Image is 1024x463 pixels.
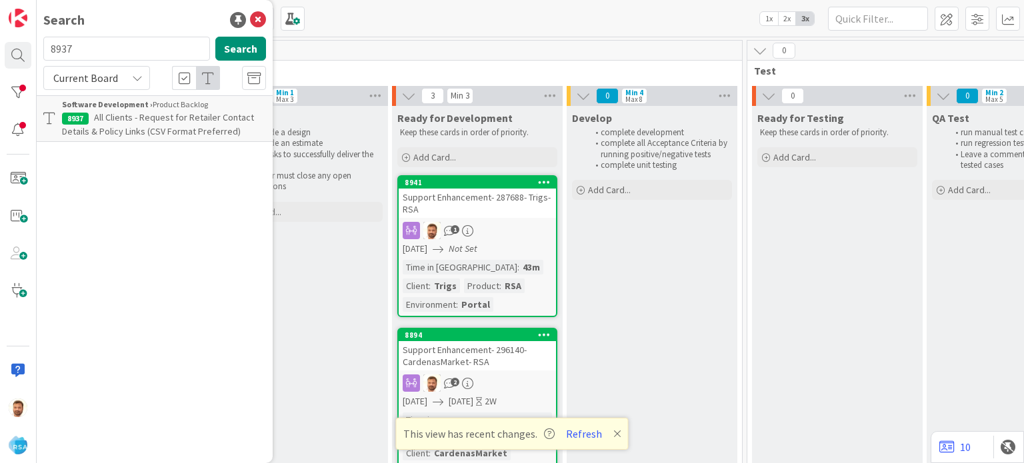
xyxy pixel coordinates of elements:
div: 8937 [62,113,89,125]
li: provide a design [239,127,381,138]
p: Keep these cards in order of priority. [760,127,915,138]
div: Support Enhancement- 296140- CardenasMarket- RSA [399,341,556,370]
div: Product Backlog [62,99,266,111]
button: Refresh [561,425,607,442]
span: Current Board [53,71,118,85]
a: 8941Support Enhancement- 287688- Trigs- RSAAS[DATE]Not SetTime in [GEOGRAPHIC_DATA]:43mClient:Tri... [397,175,557,317]
span: Add Card... [588,184,631,196]
div: Client [403,446,429,460]
span: Ready for Testing [757,111,844,125]
div: Trigs [431,278,460,293]
a: Software Development ›Product Backlog8937All Clients - Request for Retailer Contact Details & Pol... [37,95,273,142]
span: [DATE] [403,242,427,256]
span: All Clients - Request for Retailer Contact Details & Policy Links (CSV Format Preferred) [62,111,254,137]
div: Environment [403,297,456,312]
li: Owner must close any open questions [239,171,381,193]
span: Add Card... [413,151,456,163]
p: Keep these cards in order of priority. [400,127,555,138]
span: 0 [956,88,979,104]
span: 0 [781,88,804,104]
span: 2 [451,378,459,386]
div: Product [464,278,499,293]
li: complete development [588,127,730,138]
img: avatar [9,436,27,454]
span: 0 [773,43,795,59]
div: Search [43,10,85,30]
li: list tasks to successfully deliver the work [239,149,381,171]
div: Min 1 [276,89,294,96]
span: 1 [451,225,459,234]
img: AS [423,374,441,392]
span: : [499,278,501,293]
div: 2W [485,394,497,408]
span: Develop [572,111,612,125]
div: AS [399,374,556,392]
input: Quick Filter... [828,7,928,31]
div: Support Enhancement- 287688- Trigs- RSA [399,189,556,218]
span: Add Card... [773,151,816,163]
i: Not Set [449,242,477,254]
div: Portal [458,297,493,312]
span: : [429,446,431,460]
img: Visit kanbanzone.com [9,9,27,27]
button: Search [215,37,266,61]
span: [DATE] [449,394,473,408]
div: Max 8 [625,96,643,103]
li: complete all Acceptance Criteria by running positive/negative tests [588,138,730,160]
div: 8941 [399,177,556,189]
div: 8941Support Enhancement- 287688- Trigs- RSA [399,177,556,218]
span: 1x [760,12,778,25]
span: 3x [796,12,814,25]
b: Software Development › [62,99,153,109]
img: AS [423,222,441,239]
div: Client [403,278,429,293]
span: : [517,260,519,274]
div: 43m [519,260,543,274]
div: 8894 [399,329,556,341]
span: 3 [421,88,444,104]
div: 8894 [405,330,556,340]
a: 10 [939,439,971,455]
div: 8894Support Enhancement- 296140- CardenasMarket- RSA [399,329,556,370]
span: : [456,297,458,312]
span: This view has recent changes. [403,426,555,442]
span: [DATE] [403,394,427,408]
span: 0 [596,88,619,104]
div: CardenasMarket [431,446,511,460]
li: complete unit testing [588,160,730,171]
div: Min 3 [451,93,469,99]
div: AS [399,222,556,239]
div: Min 4 [625,89,643,96]
div: Time in [GEOGRAPHIC_DATA] [403,412,501,442]
div: 8941 [405,178,556,187]
span: Ready for Development [397,111,513,125]
span: Deliver [45,64,725,77]
span: 2x [778,12,796,25]
span: Add Card... [948,184,991,196]
li: provide an estimate [239,138,381,149]
span: QA Test [932,111,969,125]
div: Min 2 [985,89,1003,96]
div: Time in [GEOGRAPHIC_DATA] [403,260,517,274]
span: : [429,278,431,293]
img: AS [9,398,27,417]
div: Max 3 [276,96,293,103]
div: RSA [501,278,525,293]
input: Search for title... [43,37,210,61]
div: Max 5 [985,96,1003,103]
